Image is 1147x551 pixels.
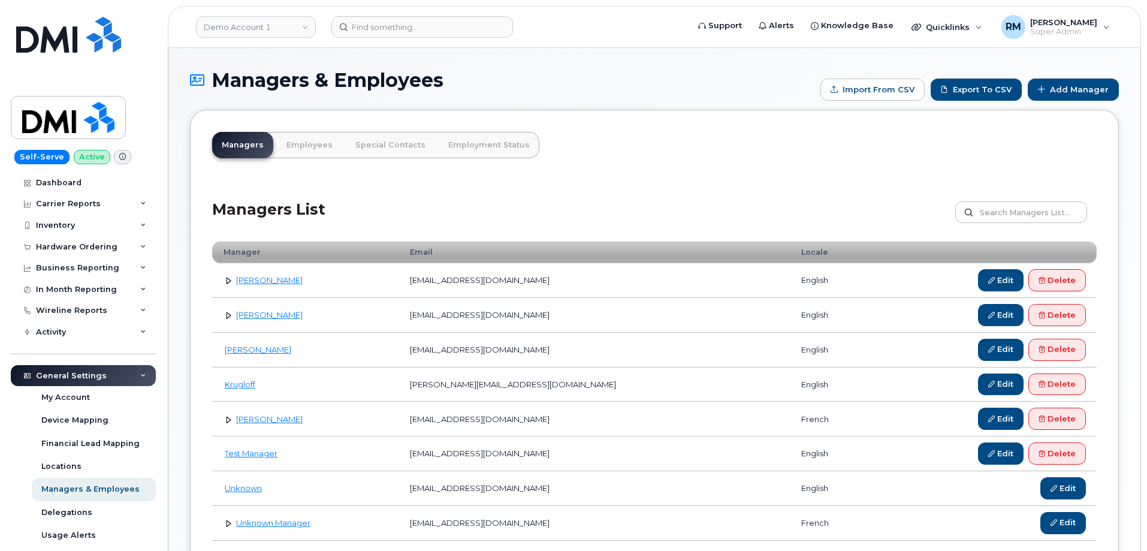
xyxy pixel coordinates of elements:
a: [PERSON_NAME] [236,414,303,424]
a: Delete [1028,408,1086,430]
td: [EMAIL_ADDRESS][DOMAIN_NAME] [399,333,790,368]
td: [EMAIL_ADDRESS][DOMAIN_NAME] [399,263,790,298]
td: english [790,368,875,402]
td: [PERSON_NAME][EMAIL_ADDRESS][DOMAIN_NAME] [399,368,790,402]
h1: Managers & Employees [190,70,814,91]
a: Edit [1040,477,1086,499]
a: Employees [277,132,342,158]
a: Edit [1040,512,1086,534]
a: Krugloff [225,380,255,389]
a: Delete [1028,304,1086,326]
td: [EMAIL_ADDRESS][DOMAIN_NAME] [399,506,790,541]
td: english [790,471,875,506]
td: [EMAIL_ADDRESS][DOMAIN_NAME] [399,471,790,506]
a: Unknown [225,483,262,493]
a: [PERSON_NAME] [225,345,291,354]
a: Edit [978,269,1024,291]
td: english [790,263,875,298]
td: english [790,298,875,333]
a: Delete [1028,269,1086,291]
form: Import from CSV [820,79,925,101]
a: Special Contacts [346,132,435,158]
a: Edit [978,408,1024,430]
a: Edit [978,374,1024,396]
td: [EMAIL_ADDRESS][DOMAIN_NAME] [399,402,790,436]
a: Add Manager [1028,79,1119,101]
th: Email [399,242,790,263]
a: Delete [1028,339,1086,361]
a: [PERSON_NAME] [236,275,303,285]
a: Managers [212,132,273,158]
td: french [790,506,875,541]
a: Edit [978,339,1024,361]
th: Locale [790,242,875,263]
a: [PERSON_NAME] [236,310,303,320]
td: [EMAIL_ADDRESS][DOMAIN_NAME] [399,436,790,471]
a: Edit [978,304,1024,326]
a: Unknown Manager [236,518,310,528]
td: french [790,402,875,436]
a: Delete [1028,374,1086,396]
td: [EMAIL_ADDRESS][DOMAIN_NAME] [399,298,790,333]
h2: Managers List [212,201,325,237]
td: english [790,436,875,471]
a: Test Manager [225,448,277,458]
th: Manager [212,242,399,263]
a: Export to CSV [931,79,1022,101]
a: Delete [1028,442,1086,465]
a: Employment Status [439,132,539,158]
a: Edit [978,442,1024,465]
td: english [790,333,875,368]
